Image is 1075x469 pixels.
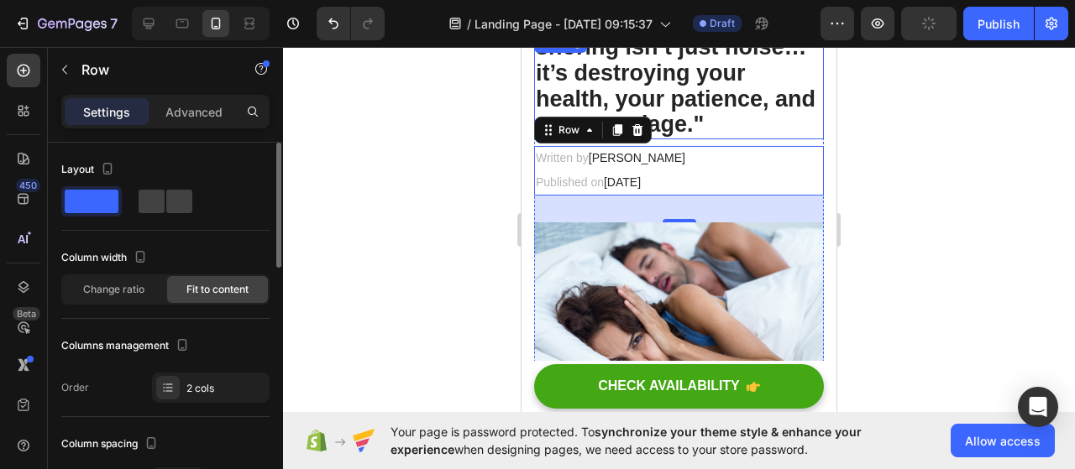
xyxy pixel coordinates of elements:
div: Layout [61,159,118,181]
span: Your page is password protected. To when designing pages, we need access to your store password. [391,423,927,458]
button: 7 [7,7,125,40]
span: Fit to content [186,282,249,297]
img: Alt Image [13,175,302,341]
span: Draft [710,16,735,31]
span: / [467,15,471,33]
span: Allow access [965,432,1041,450]
span: synchronize your theme style & enhance your experience [391,425,862,456]
div: Open Intercom Messenger [1018,387,1058,427]
button: Allow access [951,424,1055,457]
div: Columns management [61,335,192,357]
p: Settings [83,103,130,121]
button: CHECK AVAILABILITY [13,317,302,362]
div: Publish [978,15,1020,33]
div: Row [34,76,61,91]
p: Published on [14,125,167,146]
span: Landing Page - [DATE] 09:15:37 [475,15,653,33]
div: Beta [13,307,40,320]
div: CHECK AVAILABILITY [76,331,218,348]
p: Row [81,60,224,80]
div: 450 [16,179,40,192]
iframe: Design area [522,47,836,412]
div: Column spacing [61,433,161,456]
div: Column width [61,247,150,269]
div: 2 cols [186,381,265,396]
span: [DATE] [82,128,119,142]
p: 7 [110,13,118,34]
p: Written by [14,101,167,122]
p: Advanced [165,103,223,121]
span: [PERSON_NAME] [67,104,164,117]
div: Undo/Redo [317,7,385,40]
span: Change ratio [83,282,144,297]
div: Order [61,380,89,395]
button: Publish [963,7,1034,40]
